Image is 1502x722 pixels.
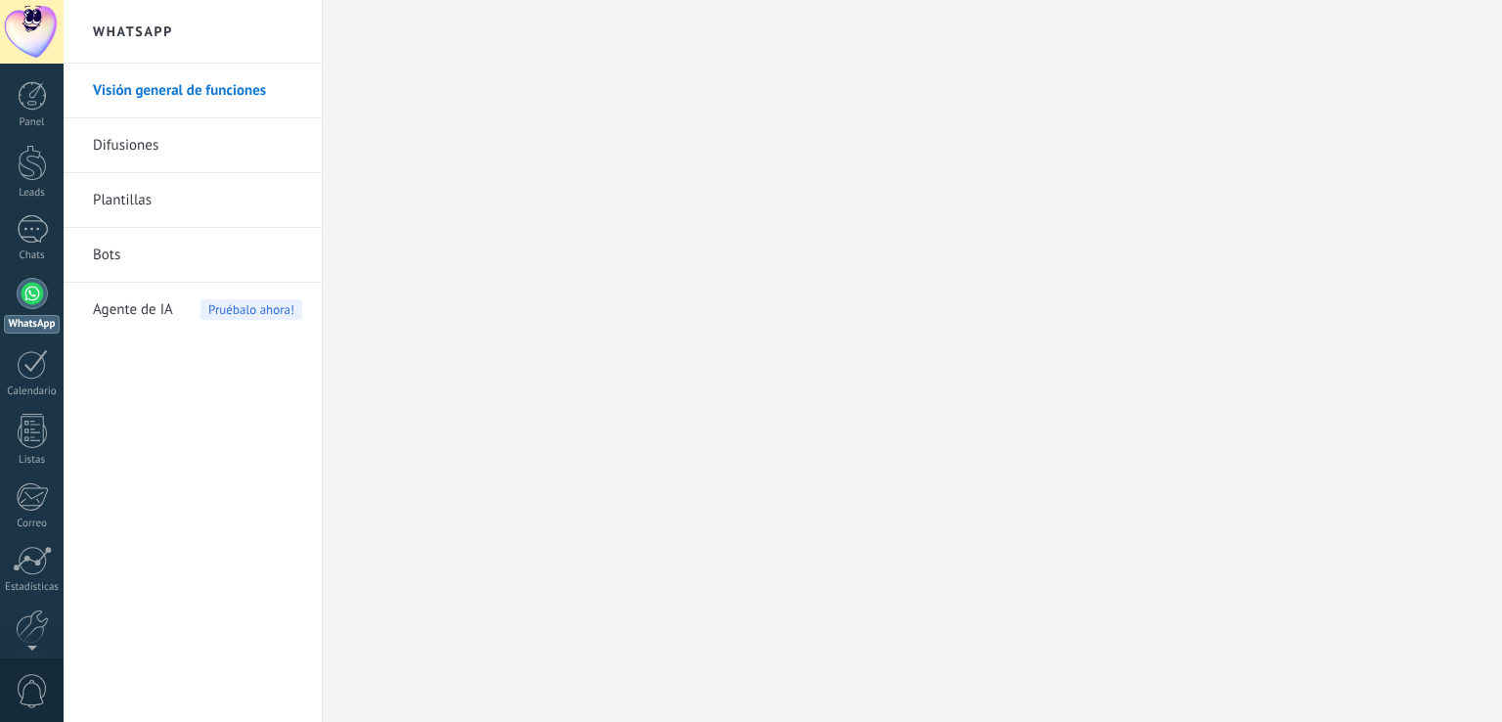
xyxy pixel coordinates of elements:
div: Estadísticas [4,581,61,594]
li: Difusiones [64,118,322,173]
div: Panel [4,116,61,129]
li: Visión general de funciones [64,64,322,118]
div: WhatsApp [4,315,60,334]
a: Visión general de funciones [93,64,302,118]
div: Chats [4,249,61,262]
div: Listas [4,454,61,467]
div: Calendario [4,385,61,398]
div: Correo [4,518,61,530]
span: Agente de IA [93,283,173,338]
a: Agente de IAPruébalo ahora! [93,283,302,338]
a: Bots [93,228,302,283]
li: Agente de IA [64,283,322,337]
li: Plantillas [64,173,322,228]
span: Pruébalo ahora! [200,299,302,320]
div: Leads [4,187,61,200]
li: Bots [64,228,322,283]
a: Plantillas [93,173,302,228]
a: Difusiones [93,118,302,173]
